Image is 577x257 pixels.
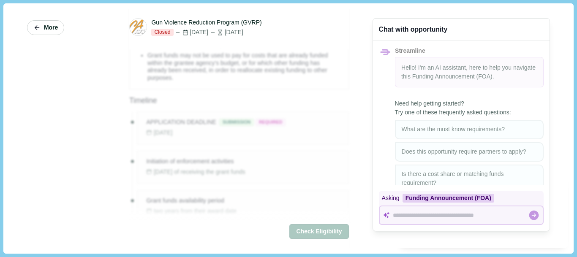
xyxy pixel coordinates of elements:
div: Gun Violence Reduction Program (GVRP) [151,18,261,27]
div: Funding Announcement (FOA) [403,194,494,203]
span: Streamline [395,47,425,54]
div: Asking [379,191,544,206]
span: Funding Announcement (FOA) [412,73,493,80]
div: Chat with opportunity [379,24,448,34]
div: [DATE] [210,28,243,37]
button: Check Eligibility [289,224,348,239]
div: [DATE] [175,28,208,37]
span: Need help getting started? Try one of these frequently asked questions: [395,99,544,117]
span: More [44,24,58,31]
img: ca.gov.png [130,19,147,35]
span: Hello! I'm an AI assistant, here to help you navigate this . [401,64,536,80]
span: Closed [151,29,173,36]
button: More [27,20,64,35]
